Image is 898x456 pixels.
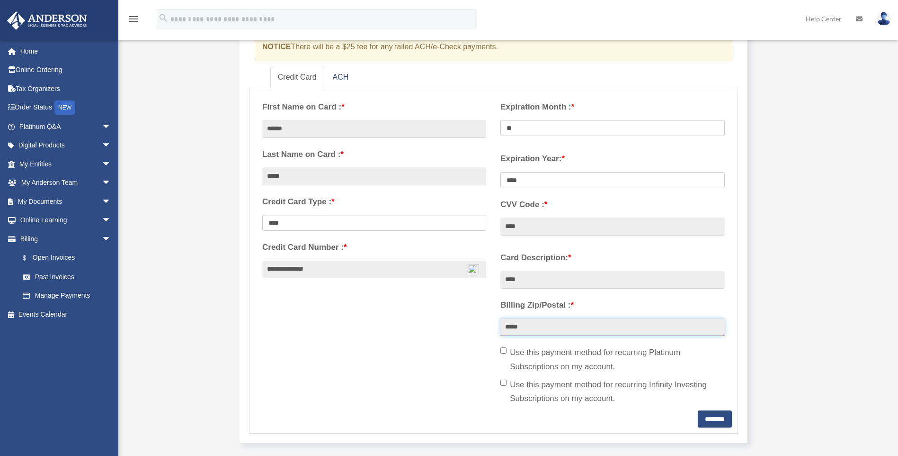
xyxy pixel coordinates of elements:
[7,173,125,192] a: My Anderson Teamarrow_drop_down
[102,136,121,155] span: arrow_drop_down
[7,155,125,173] a: My Entitiesarrow_drop_down
[262,240,486,255] label: Credit Card Number :
[102,192,121,211] span: arrow_drop_down
[7,229,125,248] a: Billingarrow_drop_down
[54,100,75,115] div: NEW
[7,192,125,211] a: My Documentsarrow_drop_down
[325,67,356,88] a: ACH
[500,152,724,166] label: Expiration Year:
[7,305,125,324] a: Events Calendar
[13,267,125,286] a: Past Invoices
[28,252,33,264] span: $
[500,378,724,406] label: Use this payment method for recurring Infinity Investing Subscriptions on my account.
[102,211,121,230] span: arrow_drop_down
[262,100,486,114] label: First Name on Card :
[7,117,125,136] a: Platinum Q&Aarrow_drop_down
[877,12,891,26] img: User Pic
[262,147,486,162] label: Last Name on Card :
[262,43,291,51] strong: NOTICE
[128,17,139,25] a: menu
[4,11,90,30] img: Anderson Advisors Platinum Portal
[7,42,125,61] a: Home
[102,229,121,249] span: arrow_drop_down
[158,13,169,23] i: search
[7,211,125,230] a: Online Learningarrow_drop_down
[7,98,125,118] a: Order StatusNEW
[500,100,724,114] label: Expiration Month :
[270,67,324,88] a: Credit Card
[500,251,724,265] label: Card Description:
[262,195,486,209] label: Credit Card Type :
[500,346,724,374] label: Use this payment method for recurring Platinum Subscriptions on my account.
[500,380,507,386] input: Use this payment method for recurring Infinity Investing Subscriptions on my account.
[468,264,479,275] img: npw-badge-icon-locked.svg
[13,248,125,268] a: $Open Invoices
[102,173,121,193] span: arrow_drop_down
[7,61,125,80] a: Online Ordering
[102,117,121,137] span: arrow_drop_down
[13,286,121,305] a: Manage Payments
[102,155,121,174] span: arrow_drop_down
[128,13,139,25] i: menu
[500,298,724,312] label: Billing Zip/Postal :
[7,136,125,155] a: Digital Productsarrow_drop_down
[262,40,715,54] p: There will be a $25 fee for any failed ACH/e-Check payments.
[500,347,507,354] input: Use this payment method for recurring Platinum Subscriptions on my account.
[500,198,724,212] label: CVV Code :
[7,79,125,98] a: Tax Organizers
